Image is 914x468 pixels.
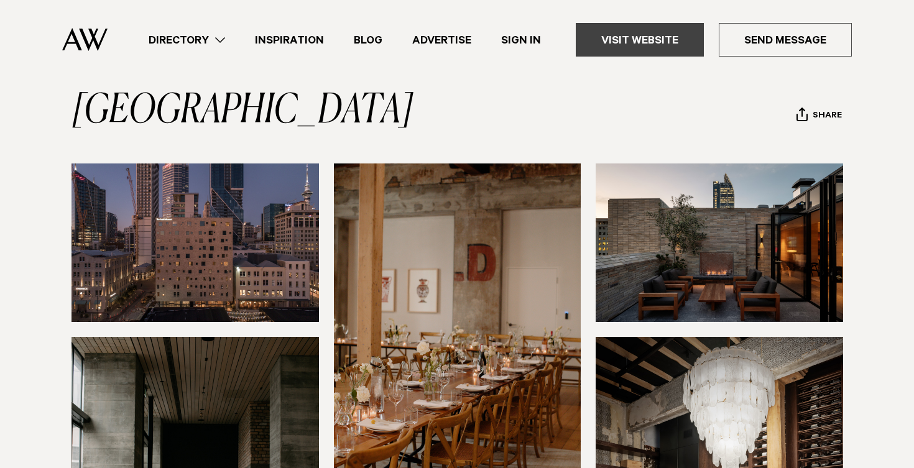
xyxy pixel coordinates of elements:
[339,32,397,48] a: Blog
[719,23,852,57] a: Send Message
[486,32,556,48] a: Sign In
[813,111,842,122] span: Share
[134,32,240,48] a: Directory
[576,23,704,57] a: Visit Website
[62,28,108,51] img: Auckland Weddings Logo
[796,107,842,126] button: Share
[240,32,339,48] a: Inspiration
[397,32,486,48] a: Advertise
